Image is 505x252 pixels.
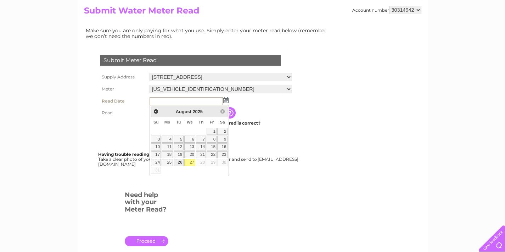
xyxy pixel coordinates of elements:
a: 18 [162,151,173,158]
a: 8 [207,136,217,143]
span: Prev [153,109,159,114]
a: Prev [152,108,160,116]
span: Sunday [153,120,159,124]
a: 16 [217,143,227,150]
a: 25 [162,159,173,166]
a: 20 [184,151,196,158]
span: August [176,109,191,114]
a: 4 [162,136,173,143]
span: Friday [210,120,214,124]
div: Submit Meter Read [100,55,281,66]
a: 1 [207,128,217,135]
a: Water [380,30,394,35]
a: 26 [174,159,184,166]
a: 27 [184,159,196,166]
span: Monday [164,120,170,124]
div: Take a clear photo of your readings, tell us which supply it's for and send to [EMAIL_ADDRESS][DO... [98,152,299,166]
th: Read [98,107,148,119]
a: 2 [217,128,227,135]
a: 24 [151,159,161,166]
a: Blog [443,30,454,35]
a: 5 [174,136,184,143]
a: Contact [458,30,475,35]
a: 12 [174,143,184,150]
a: 14 [196,143,206,150]
a: 9 [217,136,227,143]
a: 21 [196,151,206,158]
img: ... [223,97,229,103]
th: Supply Address [98,71,148,83]
td: Are you sure the read you have entered is correct? [148,119,294,128]
img: logo.png [18,18,54,40]
a: 23 [217,151,227,158]
a: 6 [184,136,196,143]
th: Read Date [98,95,148,107]
h2: Submit Water Meter Read [84,6,421,19]
input: Information [224,107,237,119]
a: 15 [207,143,217,150]
span: Wednesday [187,120,193,124]
a: 7 [196,136,206,143]
a: Energy [398,30,414,35]
span: Thursday [198,120,203,124]
a: 10 [151,143,161,150]
span: Saturday [220,120,225,124]
th: Meter [98,83,148,95]
a: 0333 014 3131 [371,4,420,12]
a: 3 [151,136,161,143]
a: 13 [184,143,196,150]
span: 2025 [192,109,202,114]
span: Tuesday [176,120,181,124]
a: . [125,236,168,246]
a: 22 [207,151,217,158]
a: 11 [162,143,173,150]
a: Log out [482,30,499,35]
h3: Need help with your Meter Read? [125,190,168,217]
a: 19 [174,151,184,158]
a: Telecoms [418,30,439,35]
div: Account number [352,6,421,14]
div: Clear Business is a trading name of Verastar Limited (registered in [GEOGRAPHIC_DATA] No. 3667643... [85,4,420,34]
a: 17 [151,151,161,158]
b: Having trouble reading your meter? [98,152,178,157]
td: Make sure you are only paying for what you use. Simply enter your meter read below (remember we d... [84,26,332,41]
